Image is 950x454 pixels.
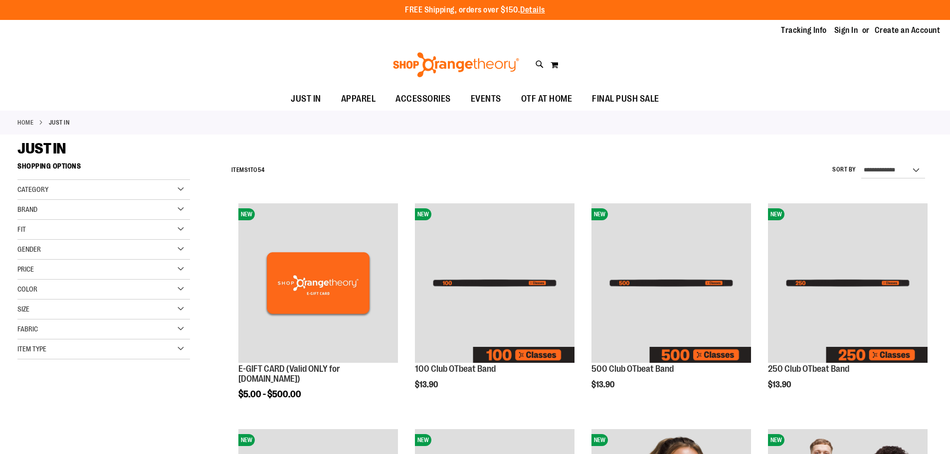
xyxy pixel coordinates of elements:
span: NEW [415,434,431,446]
span: Gender [17,245,41,253]
span: NEW [415,208,431,220]
span: $5.00 - $500.00 [238,389,301,399]
span: JUST IN [17,140,66,157]
span: Item Type [17,345,46,353]
a: Sign In [834,25,858,36]
a: Home [17,118,33,127]
img: Image of 100 Club OTbeat Band [415,203,574,363]
img: Shop Orangetheory [391,52,521,77]
span: NEW [591,208,608,220]
span: $13.90 [768,380,792,389]
a: Details [520,5,545,14]
div: product [586,198,756,410]
a: Image of 500 Club OTbeat BandNEW [591,203,751,364]
span: $13.90 [591,380,616,389]
img: Image of 500 Club OTbeat Band [591,203,751,363]
a: E-GIFT CARD (Valid ONLY for ShopOrangetheory.com)NEW [238,203,398,364]
a: 100 Club OTbeat Band [415,364,496,374]
a: 250 Club OTbeat Band [768,364,849,374]
span: NEW [768,434,784,446]
span: APPAREL [341,88,376,110]
span: 54 [258,166,265,173]
img: Image of 250 Club OTbeat Band [768,203,928,363]
span: ACCESSORIES [395,88,451,110]
a: Create an Account [875,25,941,36]
span: Size [17,305,29,313]
a: Image of 250 Club OTbeat BandNEW [768,203,928,364]
span: Fit [17,225,26,233]
span: Price [17,265,34,273]
span: NEW [768,208,784,220]
span: EVENTS [471,88,501,110]
strong: Shopping Options [17,157,190,180]
a: Image of 100 Club OTbeat BandNEW [415,203,574,364]
p: FREE Shipping, orders over $150. [405,4,545,16]
div: product [233,198,403,424]
span: NEW [238,434,255,446]
span: NEW [238,208,255,220]
strong: JUST IN [49,118,70,127]
a: 500 Club OTbeat Band [591,364,674,374]
span: Color [17,285,37,293]
span: Fabric [17,325,38,333]
span: JUST IN [291,88,321,110]
span: $13.90 [415,380,439,389]
div: product [410,198,579,410]
h2: Items to [231,162,265,178]
a: APPAREL [331,88,386,111]
span: NEW [591,434,608,446]
span: Brand [17,205,37,213]
label: Sort By [832,165,856,174]
div: product [763,198,933,410]
a: E-GIFT CARD (Valid ONLY for [DOMAIN_NAME]) [238,364,340,384]
a: JUST IN [281,88,331,110]
span: 1 [248,166,250,173]
span: Category [17,185,48,193]
a: EVENTS [461,88,511,111]
a: ACCESSORIES [385,88,461,111]
img: E-GIFT CARD (Valid ONLY for ShopOrangetheory.com) [238,203,398,363]
a: Tracking Info [781,25,827,36]
a: OTF AT HOME [511,88,582,111]
span: OTF AT HOME [521,88,572,110]
a: FINAL PUSH SALE [582,88,669,111]
span: FINAL PUSH SALE [592,88,659,110]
